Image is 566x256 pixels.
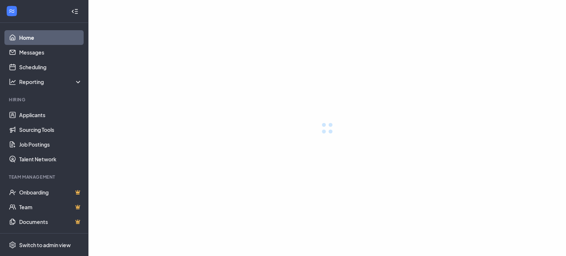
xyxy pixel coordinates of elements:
svg: Analysis [9,78,16,85]
svg: Settings [9,241,16,249]
svg: WorkstreamLogo [8,7,15,15]
a: Sourcing Tools [19,122,82,137]
div: Switch to admin view [19,241,71,249]
a: Applicants [19,108,82,122]
a: Job Postings [19,137,82,152]
a: DocumentsCrown [19,214,82,229]
a: Scheduling [19,60,82,74]
a: Talent Network [19,152,82,166]
a: SurveysCrown [19,229,82,244]
a: TeamCrown [19,200,82,214]
a: Home [19,30,82,45]
div: Reporting [19,78,83,85]
a: Messages [19,45,82,60]
a: OnboardingCrown [19,185,82,200]
div: Team Management [9,174,81,180]
svg: Collapse [71,8,78,15]
div: Hiring [9,97,81,103]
